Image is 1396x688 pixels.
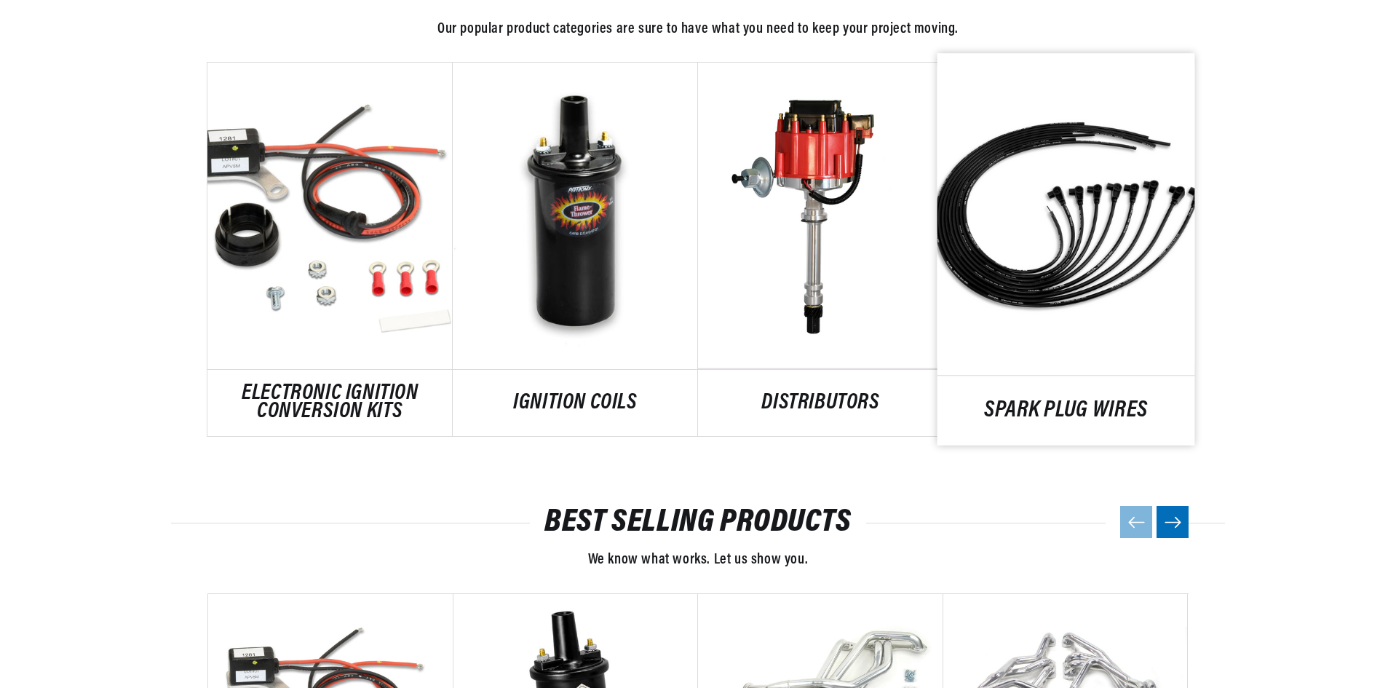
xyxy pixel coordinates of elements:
span: Our popular product categories are sure to have what you need to keep your project moving. [437,22,959,36]
a: DISTRIBUTORS [698,394,943,413]
button: Next slide [1157,506,1189,538]
a: BEST SELLING PRODUCTS [544,509,852,537]
button: Previous slide [1120,506,1152,538]
a: IGNITION COILS [453,394,698,413]
a: SPARK PLUG WIRES [937,401,1195,421]
a: ELECTRONIC IGNITION CONVERSION KITS [207,384,453,422]
p: We know what works. Let us show you. [171,548,1225,572]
